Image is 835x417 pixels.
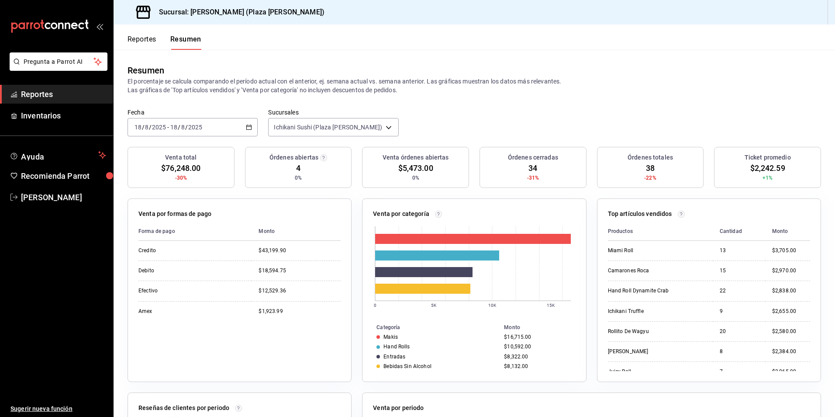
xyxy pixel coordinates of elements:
input: ---- [152,124,166,131]
span: / [142,124,145,131]
div: Miami Roll [608,247,695,254]
div: Ichikani Truffle [608,308,695,315]
div: $12,529.36 [259,287,341,295]
span: $5,473.00 [398,162,433,174]
span: 0% [295,174,302,182]
th: Cantidad [713,222,765,241]
div: Amex [138,308,226,315]
div: $8,132.00 [504,363,572,369]
span: +1% [763,174,773,182]
span: $76,248.00 [161,162,200,174]
div: Bebidas Sin Alcohol [383,363,431,369]
span: Reportes [21,88,106,100]
input: ---- [188,124,203,131]
div: Hand Roll Dynamite Crab [608,287,695,295]
th: Categoría [362,323,500,332]
th: Monto [765,222,810,241]
th: Forma de pago [138,222,252,241]
h3: Sucursal: [PERSON_NAME] (Plaza [PERSON_NAME]) [152,7,324,17]
input: -- [145,124,149,131]
div: 7 [720,368,758,375]
th: Monto [252,222,341,241]
input: -- [170,124,178,131]
text: 15K [547,303,555,308]
div: $1,923.99 [259,308,341,315]
input: -- [181,124,185,131]
button: Reportes [128,35,156,50]
div: 22 [720,287,758,295]
div: $3,705.00 [772,247,810,254]
label: Sucursales [268,109,398,115]
button: Pregunta a Parrot AI [10,52,107,71]
div: $16,715.00 [504,334,572,340]
h3: Venta órdenes abiertas [383,153,449,162]
div: Camarones Roca [608,267,695,275]
p: Venta por formas de pago [138,209,211,219]
span: 0% [412,174,419,182]
div: $8,322.00 [504,354,572,360]
div: Credito [138,247,226,254]
th: Monto [500,323,586,332]
text: 5K [431,303,437,308]
span: / [178,124,180,131]
a: Pregunta a Parrot AI [6,63,107,73]
span: -31% [527,174,539,182]
h3: Órdenes totales [628,153,673,162]
div: $2,580.00 [772,328,810,335]
span: Inventarios [21,110,106,122]
p: El porcentaje se calcula comparando el período actual con el anterior, ej. semana actual vs. sema... [128,77,821,94]
div: $18,594.75 [259,267,341,275]
div: $2,838.00 [772,287,810,295]
div: navigation tabs [128,35,201,50]
input: -- [134,124,142,131]
p: Venta por periodo [373,403,424,413]
h3: Venta total [165,153,197,162]
div: 9 [720,308,758,315]
p: Venta por categoría [373,209,429,219]
span: - [167,124,169,131]
div: $2,384.00 [772,348,810,355]
span: 38 [646,162,655,174]
div: $2,970.00 [772,267,810,275]
div: Rollito De Wagyu [608,328,695,335]
span: $2,242.59 [750,162,785,174]
h3: Órdenes abiertas [269,153,318,162]
th: Productos [608,222,713,241]
span: -22% [644,174,656,182]
span: Ayuda [21,150,95,160]
div: Efectivo [138,287,226,295]
div: [PERSON_NAME] [608,348,695,355]
span: Pregunta a Parrot AI [24,57,94,66]
text: 0 [374,303,376,308]
div: 20 [720,328,758,335]
div: $2,065.00 [772,368,810,375]
button: open_drawer_menu [96,23,103,30]
div: Resumen [128,64,164,77]
span: / [185,124,188,131]
div: 13 [720,247,758,254]
div: 15 [720,267,758,275]
span: 4 [296,162,300,174]
div: $43,199.90 [259,247,341,254]
p: Reseñas de clientes por periodo [138,403,229,413]
div: Hand Rolls [383,344,410,350]
h3: Órdenes cerradas [508,153,558,162]
span: Recomienda Parrot [21,170,106,182]
span: Sugerir nueva función [10,404,106,414]
p: Top artículos vendidos [608,209,672,219]
text: 10K [488,303,497,308]
div: 8 [720,348,758,355]
div: $10,592.00 [504,344,572,350]
div: Makis [383,334,398,340]
span: 34 [528,162,537,174]
div: $2,655.00 [772,308,810,315]
span: [PERSON_NAME] [21,191,106,203]
span: Ichikani Sushi (Plaza [PERSON_NAME]) [274,123,382,132]
div: Debito [138,267,226,275]
div: Juicy Roll [608,368,695,375]
label: Fecha [128,109,258,115]
span: -30% [175,174,187,182]
div: Entradas [383,354,405,360]
span: / [149,124,152,131]
button: Resumen [170,35,201,50]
